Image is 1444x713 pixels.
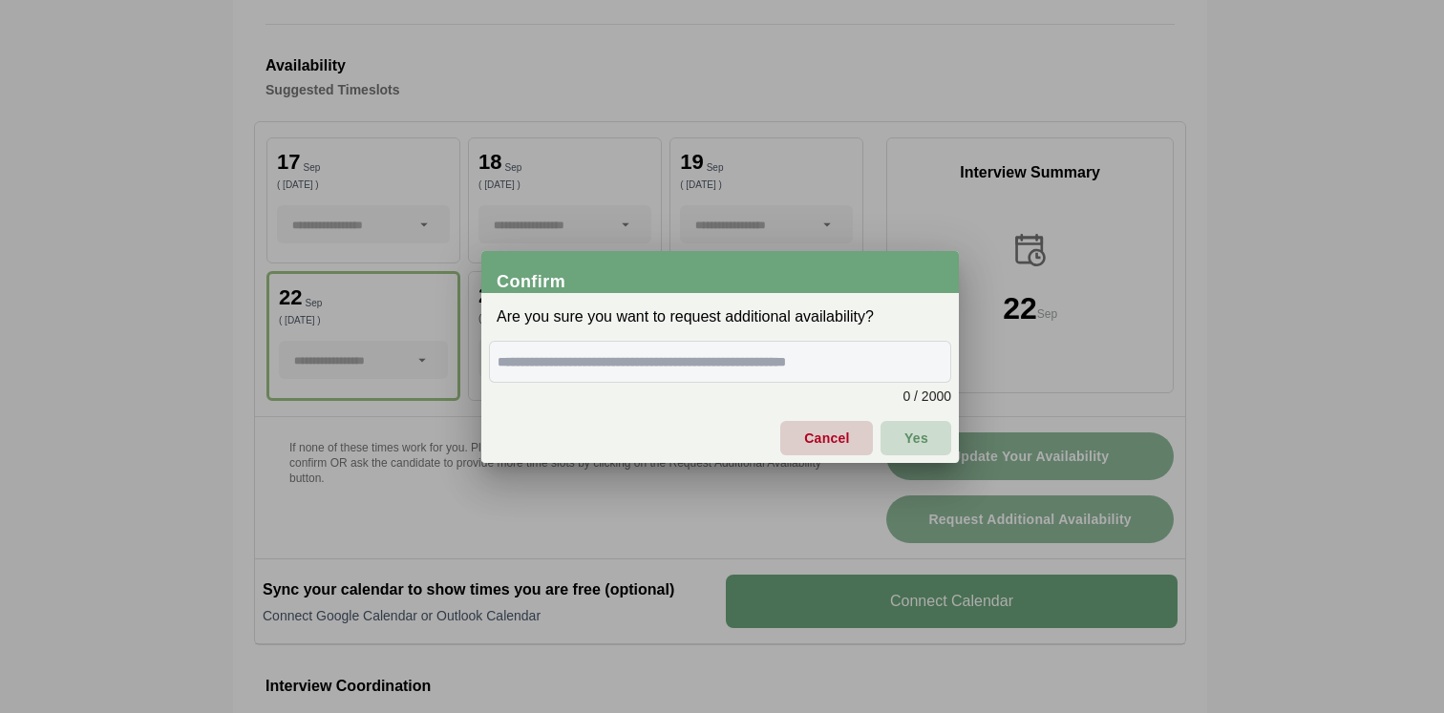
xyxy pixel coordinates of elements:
[803,418,850,458] span: Cancel
[780,421,873,455] button: Cancel
[489,387,951,406] div: 0 / 2000
[881,421,951,455] button: Yes
[903,418,928,458] span: Yes
[481,293,959,341] div: Are you sure you want to request additional availability?
[497,272,959,291] div: Confirm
